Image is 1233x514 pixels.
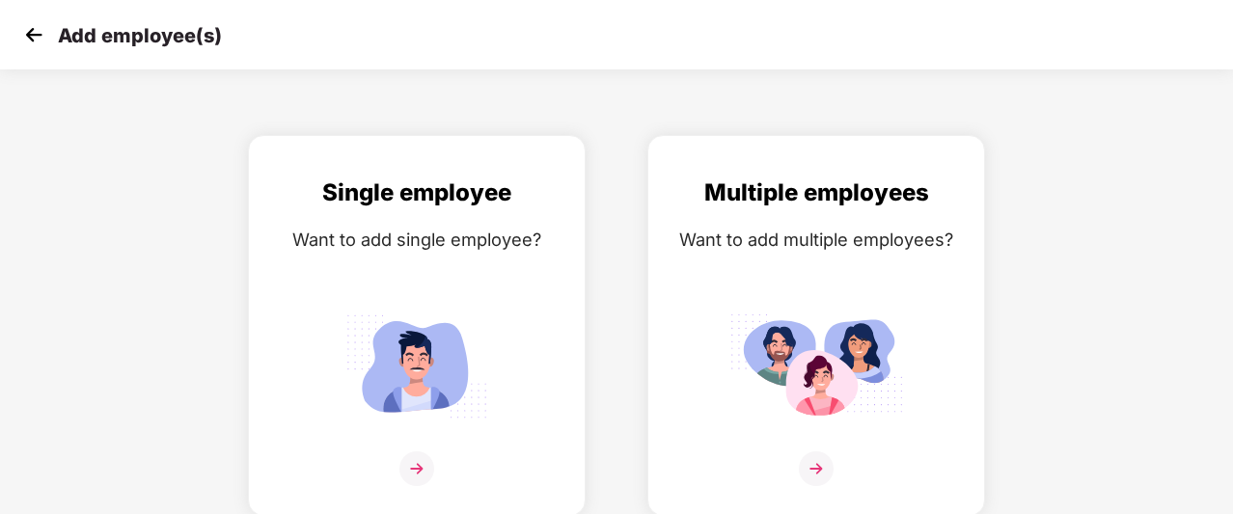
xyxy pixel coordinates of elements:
img: svg+xml;base64,PHN2ZyB4bWxucz0iaHR0cDovL3d3dy53My5vcmcvMjAwMC9zdmciIHdpZHRoPSIzNiIgaGVpZ2h0PSIzNi... [799,451,834,486]
div: Want to add multiple employees? [668,226,965,254]
img: svg+xml;base64,PHN2ZyB4bWxucz0iaHR0cDovL3d3dy53My5vcmcvMjAwMC9zdmciIHdpZHRoPSIzNiIgaGVpZ2h0PSIzNi... [399,451,434,486]
div: Single employee [268,175,565,211]
p: Add employee(s) [58,24,222,47]
div: Want to add single employee? [268,226,565,254]
img: svg+xml;base64,PHN2ZyB4bWxucz0iaHR0cDovL3d3dy53My5vcmcvMjAwMC9zdmciIGlkPSJTaW5nbGVfZW1wbG95ZWUiIH... [330,306,504,426]
img: svg+xml;base64,PHN2ZyB4bWxucz0iaHR0cDovL3d3dy53My5vcmcvMjAwMC9zdmciIHdpZHRoPSIzMCIgaGVpZ2h0PSIzMC... [19,20,48,49]
div: Multiple employees [668,175,965,211]
img: svg+xml;base64,PHN2ZyB4bWxucz0iaHR0cDovL3d3dy53My5vcmcvMjAwMC9zdmciIGlkPSJNdWx0aXBsZV9lbXBsb3llZS... [729,306,903,426]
